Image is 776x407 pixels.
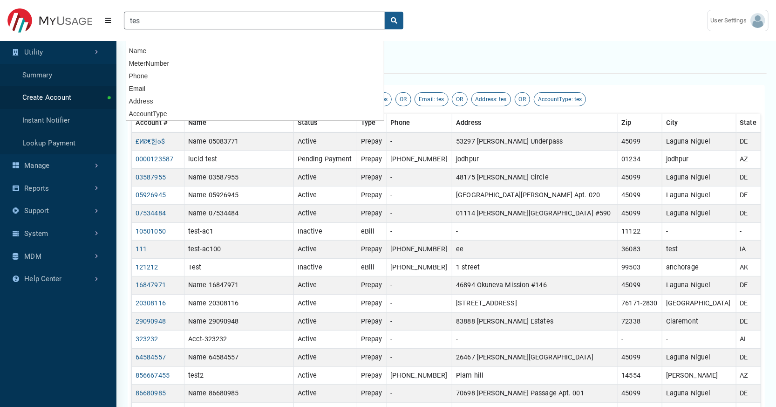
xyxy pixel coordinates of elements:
td: 45099 [618,132,662,151]
td: DE [736,312,761,331]
div: Address [126,95,384,108]
span: OR [456,96,463,103]
td: DE [736,348,761,366]
span: OR [400,96,407,103]
td: Active [294,312,357,331]
td: - [452,331,618,349]
a: 856667455 [136,372,170,379]
a: 111 [136,245,147,253]
td: 83888 [PERSON_NAME] Estates [452,312,618,331]
td: - [387,295,452,313]
td: Active [294,366,357,385]
td: 70698 [PERSON_NAME] Passage Apt. 001 [452,385,618,403]
td: 48175 [PERSON_NAME] Circle [452,168,618,186]
td: Prepay [357,186,387,205]
div: MeterNumber [126,57,384,70]
td: Active [294,276,357,295]
td: 26467 [PERSON_NAME][GEOGRAPHIC_DATA] [452,348,618,366]
td: Active [294,186,357,205]
a: 20308116 [136,299,166,307]
td: lucid test [184,151,294,169]
div: Email [126,83,384,95]
td: Inactive [294,222,357,241]
a: 07534484 [136,209,166,217]
td: - [662,331,736,349]
td: DE [736,295,761,313]
td: Prepay [357,276,387,295]
td: [GEOGRAPHIC_DATA] [662,295,736,313]
td: Name 07534484 [184,205,294,223]
td: 46894 Okuneva Mission #146 [452,276,618,295]
span: tes [499,96,506,103]
a: 64584557 [136,353,166,361]
td: 45099 [618,205,662,223]
td: [STREET_ADDRESS] [452,295,618,313]
td: Pending Payment [294,151,357,169]
td: 1 street [452,258,618,276]
td: Active [294,295,357,313]
span: Email: [419,96,435,103]
td: [GEOGRAPHIC_DATA][PERSON_NAME] Apt. 020 [452,186,618,205]
td: test2 [184,366,294,385]
a: 0000123587 [136,155,173,163]
td: [PHONE_NUMBER] [387,151,452,169]
td: eBill [357,222,387,241]
td: 01114 [PERSON_NAME][GEOGRAPHIC_DATA] #590 [452,205,618,223]
a: User Settings [708,10,769,31]
td: Active [294,348,357,366]
td: Prepay [357,348,387,366]
td: [PHONE_NUMBER] [387,241,452,259]
td: 45099 [618,348,662,366]
td: 45099 [618,385,662,403]
a: 03587955 [136,173,166,181]
td: Active [294,132,357,151]
td: AL [736,331,761,349]
td: 53297 [PERSON_NAME] Underpass [452,132,618,151]
span: Address: [476,96,498,103]
a: 16847971 [136,281,166,289]
td: Active [294,168,357,186]
td: Prepay [357,366,387,385]
td: Name 29090948 [184,312,294,331]
td: Active [294,205,357,223]
td: Inactive [294,258,357,276]
td: Laguna Niguel [662,186,736,205]
td: - [662,222,736,241]
a: 323232 [136,335,158,343]
th: Account # [132,114,184,132]
td: Acct-323232 [184,331,294,349]
td: Prepay [357,385,387,403]
button: search [385,12,403,29]
td: - [387,276,452,295]
td: Name 20308116 [184,295,294,313]
td: - [387,186,452,205]
td: Prepay [357,168,387,186]
div: AccountType [126,108,384,120]
td: - [387,168,452,186]
td: Laguna Niguel [662,348,736,366]
th: City [662,114,736,132]
span: tes [436,96,444,103]
td: Test [184,258,294,276]
td: DE [736,168,761,186]
a: 05926945 [136,191,166,199]
td: AZ [736,366,761,385]
td: jodhpur [452,151,618,169]
td: Name 86680985 [184,385,294,403]
td: Active [294,241,357,259]
td: 01234 [618,151,662,169]
td: test-ac100 [184,241,294,259]
div: Phone [126,70,384,83]
td: 99503 [618,258,662,276]
a: 86680985 [136,389,166,397]
a: 121212 [136,263,158,271]
td: Name 64584557 [184,348,294,366]
td: DE [736,276,761,295]
td: test-ac1 [184,222,294,241]
td: Name 16847971 [184,276,294,295]
td: - [452,222,618,241]
a: 29090948 [136,317,166,325]
td: Name 05926945 [184,186,294,205]
td: AZ [736,151,761,169]
td: Prepay [357,241,387,259]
